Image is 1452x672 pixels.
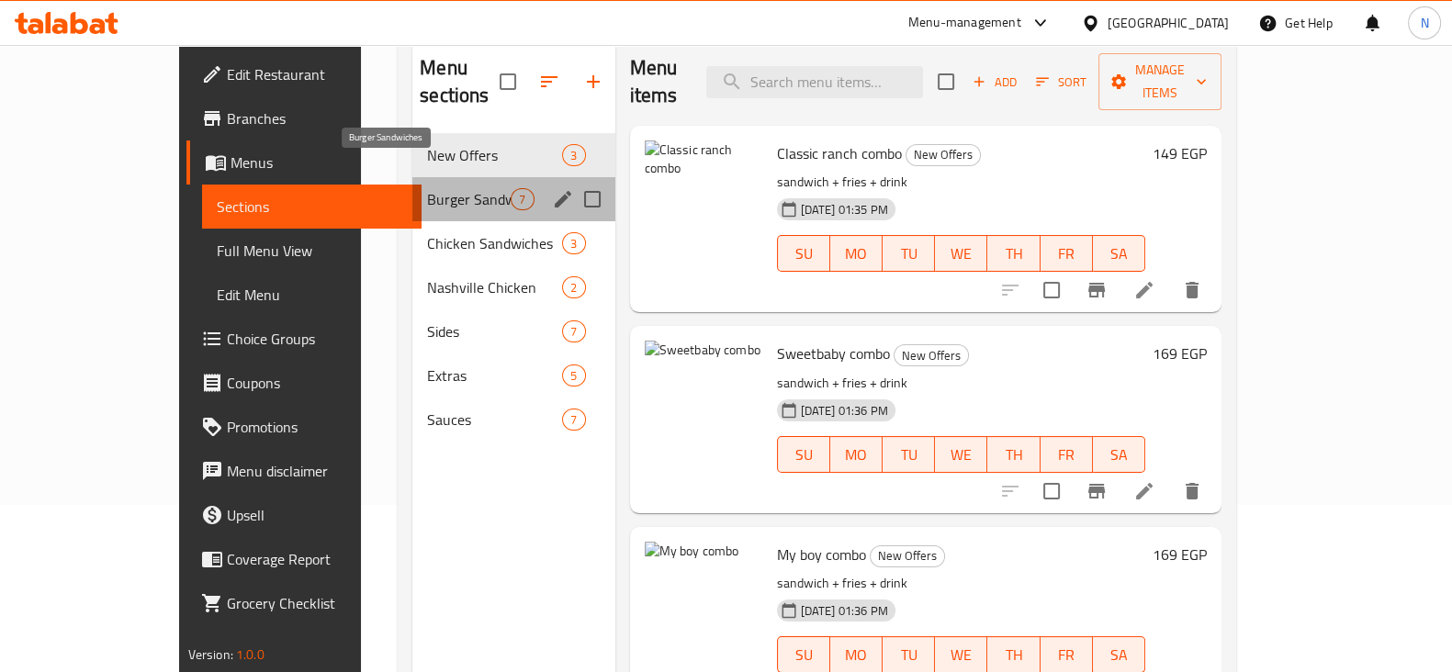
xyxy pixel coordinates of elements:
div: items [562,409,585,431]
a: Upsell [186,493,422,537]
a: Branches [186,96,422,140]
h2: Menu items [630,54,685,109]
nav: Menu sections [412,126,614,449]
span: N [1420,13,1428,33]
div: items [511,188,534,210]
span: Select to update [1032,472,1071,510]
a: Grocery Checklist [186,581,422,625]
span: 3 [563,147,584,164]
span: MO [838,642,875,668]
span: SU [785,442,823,468]
button: MO [830,436,883,473]
span: My boy combo [777,541,866,568]
span: Edit Menu [217,284,407,306]
a: Sections [202,185,422,229]
span: Coupons [227,372,407,394]
div: Chicken Sandwiches3 [412,221,614,265]
span: Classic ranch combo [777,140,902,167]
button: SA [1093,436,1145,473]
div: New Offers3 [412,133,614,177]
a: Edit Restaurant [186,52,422,96]
button: TU [883,436,935,473]
span: Manage items [1113,59,1207,105]
span: MO [838,241,875,267]
a: Edit menu item [1133,279,1155,301]
span: FR [1048,442,1086,468]
a: Menus [186,140,422,185]
span: 2 [563,279,584,297]
img: Sweetbaby combo [645,341,762,458]
span: TU [890,442,928,468]
div: New Offers [870,545,945,567]
button: WE [935,235,987,272]
img: My boy combo [645,542,762,659]
span: 3 [563,235,584,252]
button: delete [1170,469,1214,513]
span: SA [1100,642,1138,668]
span: Sort [1036,72,1086,93]
span: TH [995,241,1032,267]
div: Nashville Chicken [427,276,562,298]
span: FR [1048,642,1086,668]
p: sandwich + fries + drink [777,372,1146,395]
span: [DATE] 01:36 PM [794,602,895,620]
button: SA [1093,235,1145,272]
h6: 169 EGP [1153,542,1207,567]
span: Edit Restaurant [227,63,407,85]
span: FR [1048,241,1086,267]
span: WE [942,442,980,468]
span: [DATE] 01:35 PM [794,201,895,218]
span: Select section [927,62,965,101]
div: items [562,364,585,386]
span: [DATE] 01:36 PM [794,402,895,420]
button: TH [987,436,1040,473]
p: sandwich + fries + drink [777,171,1146,194]
span: Grocery Checklist [227,592,407,614]
button: delete [1170,268,1214,312]
div: items [562,232,585,254]
p: sandwich + fries + drink [777,572,1146,595]
span: SA [1100,442,1138,468]
button: Add [965,68,1024,96]
div: Sauces7 [412,398,614,442]
span: WE [942,241,980,267]
a: Edit Menu [202,273,422,317]
div: Menu-management [908,12,1021,34]
a: Full Menu View [202,229,422,273]
span: TU [890,642,928,668]
span: New Offers [906,144,980,165]
span: 7 [563,323,584,341]
input: search [706,66,923,98]
button: MO [830,235,883,272]
span: Sweetbaby combo [777,340,890,367]
span: Upsell [227,504,407,526]
span: SU [785,241,823,267]
button: SU [777,235,830,272]
span: Extras [427,364,562,386]
a: Coupons [186,361,422,405]
div: items [562,320,585,342]
span: SU [785,642,823,668]
span: MO [838,442,875,468]
button: Manage items [1098,53,1221,110]
span: New Offers [895,345,968,366]
span: Sort sections [527,60,571,104]
h2: Menu sections [420,54,499,109]
div: Extras5 [412,353,614,398]
button: Sort [1031,68,1091,96]
span: Menus [231,151,407,174]
span: Add [970,72,1019,93]
a: Choice Groups [186,317,422,361]
div: Nashville Chicken2 [412,265,614,309]
span: Sort items [1024,68,1098,96]
span: Full Menu View [217,240,407,262]
span: New Offers [871,545,944,566]
span: TH [995,642,1032,668]
span: Sections [217,196,407,218]
div: Sides7 [412,309,614,353]
a: Coverage Report [186,537,422,581]
div: [GEOGRAPHIC_DATA] [1108,13,1229,33]
button: FR [1041,235,1093,272]
span: 1.0.0 [236,643,265,666]
button: Add section [571,60,615,104]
